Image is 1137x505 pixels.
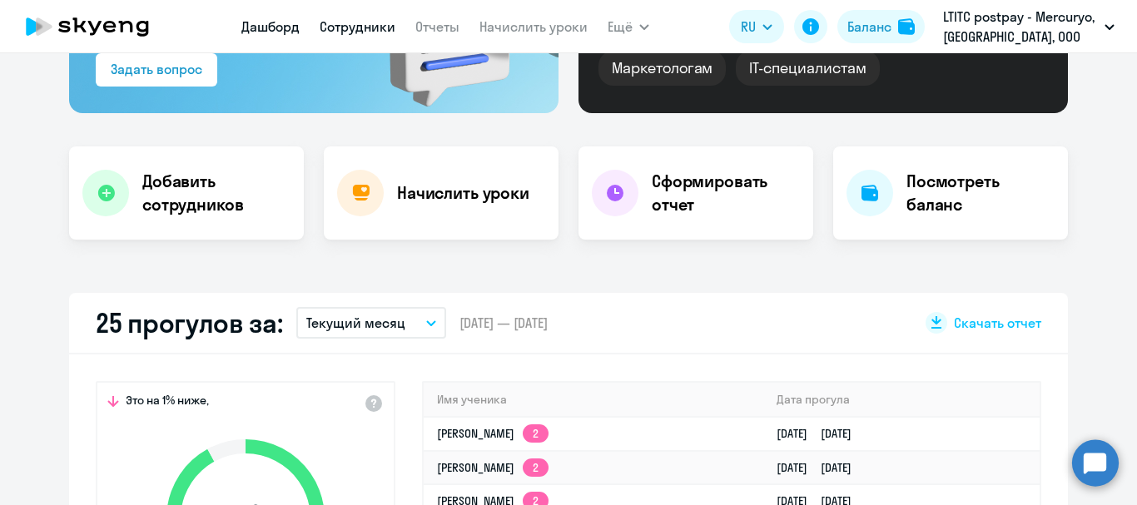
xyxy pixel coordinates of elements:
a: [DATE][DATE] [777,460,865,475]
img: balance [898,18,915,35]
h4: Начислить уроки [397,181,529,205]
span: Это на 1% ниже, [126,393,209,413]
th: Дата прогула [763,383,1040,417]
app-skyeng-badge: 2 [523,458,549,477]
button: Задать вопрос [96,53,217,87]
span: Скачать отчет [954,314,1041,332]
p: Текущий месяц [306,313,405,333]
span: Ещё [608,17,633,37]
button: Балансbalance [837,10,925,43]
h4: Сформировать отчет [652,170,800,216]
a: Отчеты [415,18,459,35]
a: [PERSON_NAME]2 [437,426,549,441]
a: Сотрудники [320,18,395,35]
button: Ещё [608,10,649,43]
app-skyeng-badge: 2 [523,424,549,443]
div: Маркетологам [598,51,726,86]
button: RU [729,10,784,43]
div: IT-специалистам [736,51,879,86]
a: Начислить уроки [479,18,588,35]
button: LTITC postpay - Mercuryo, [GEOGRAPHIC_DATA], ООО [935,7,1123,47]
span: RU [741,17,756,37]
h4: Добавить сотрудников [142,170,290,216]
th: Имя ученика [424,383,763,417]
a: Дашборд [241,18,300,35]
a: [DATE][DATE] [777,426,865,441]
button: Текущий месяц [296,307,446,339]
h4: Посмотреть баланс [906,170,1055,216]
a: [PERSON_NAME]2 [437,460,549,475]
div: Задать вопрос [111,59,202,79]
h2: 25 прогулов за: [96,306,283,339]
div: Баланс [847,17,891,37]
span: [DATE] — [DATE] [459,314,548,332]
p: LTITC postpay - Mercuryo, [GEOGRAPHIC_DATA], ООО [943,7,1098,47]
